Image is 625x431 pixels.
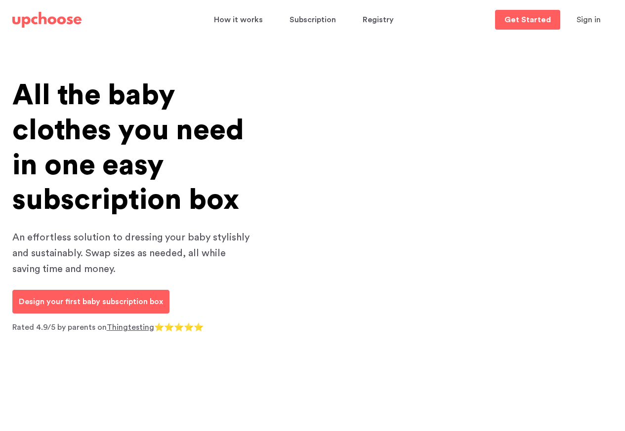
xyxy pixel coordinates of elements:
[12,290,169,313] a: Design your first baby subscription box
[12,10,82,30] a: UpChoose
[12,230,250,277] p: An effortless solution to dressing your baby stylishly and sustainably. Swap sizes as needed, all...
[577,16,601,24] span: Sign in
[363,10,397,30] a: Registry
[290,10,336,30] span: Subscription
[107,323,154,331] a: Thingtesting
[504,16,551,24] p: Get Started
[12,12,82,28] img: UpChoose
[363,10,394,30] span: Registry
[12,323,107,331] span: Rated 4.9/5 by parents on
[19,296,163,308] p: Design your first baby subscription box
[12,81,244,214] span: All the baby clothes you need in one easy subscription box
[495,10,560,30] a: Get Started
[154,323,204,331] span: ⭐⭐⭐⭐⭐
[564,10,613,30] button: Sign in
[214,10,266,30] a: How it works
[214,10,263,30] span: How it works
[290,10,339,30] a: Subscription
